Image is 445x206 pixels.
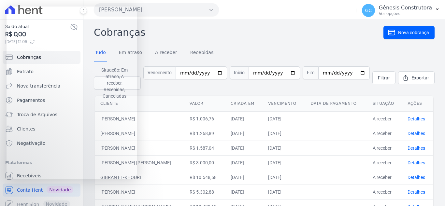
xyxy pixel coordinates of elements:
td: [PERSON_NAME] [95,111,184,126]
a: Conta Hent Novidade [3,184,80,197]
span: Novidade [47,186,73,193]
td: R$ 10.548,58 [184,170,225,185]
a: Extrato [3,65,80,78]
th: Valor [184,96,225,112]
button: GC Gênesis Construtora Ver opções [357,1,445,20]
a: Detalhes [408,116,425,121]
td: GIBRAN EL-KHOURI [95,170,184,185]
td: A receber [367,141,403,155]
td: R$ 1.006,76 [184,111,225,126]
td: [DATE] [263,141,305,155]
td: A receber [367,170,403,185]
th: Cliente [95,96,184,112]
td: A receber [367,111,403,126]
th: Situação [367,96,403,112]
span: Nova cobrança [398,29,429,36]
button: [PERSON_NAME] [94,3,219,16]
td: [PERSON_NAME] [95,126,184,141]
span: Exportar [411,75,429,81]
a: Recebíveis [3,169,80,182]
span: Vencimento [143,66,176,79]
td: [DATE] [263,111,305,126]
a: Pagamentos [3,94,80,107]
td: [DATE] [263,170,305,185]
td: A receber [367,185,403,199]
a: Detalhes [408,175,425,180]
td: [DATE] [263,155,305,170]
td: R$ 3.000,00 [184,155,225,170]
td: [DATE] [225,185,263,199]
td: [PERSON_NAME] [95,141,184,155]
td: A receber [367,155,403,170]
div: Plataformas [5,159,78,167]
td: [DATE] [225,126,263,141]
span: Fim [303,66,318,79]
a: Exportar [398,71,435,84]
td: R$ 5.302,88 [184,185,225,199]
span: Início [230,66,249,79]
a: Negativação [3,137,80,150]
td: [PERSON_NAME] [95,185,184,199]
td: [PERSON_NAME] [PERSON_NAME] [95,155,184,170]
iframe: Intercom live chat [7,184,22,199]
td: [DATE] [263,185,305,199]
th: Criada em [225,96,263,112]
h2: Cobranças [94,25,383,40]
p: Ver opções [379,11,432,16]
td: R$ 1.587,04 [184,141,225,155]
a: A receber [154,45,179,62]
th: Vencimento [263,96,305,112]
th: Data de pagamento [305,96,367,112]
td: [DATE] [263,126,305,141]
span: Filtrar [378,75,390,81]
iframe: Intercom live chat [7,7,137,179]
a: Troca de Arquivos [3,108,80,121]
a: Cobranças [3,51,80,64]
a: Nova cobrança [383,26,435,39]
td: [DATE] [225,141,263,155]
span: [DATE] 12:05 [5,39,70,45]
a: Detalhes [408,160,425,165]
a: Detalhes [408,189,425,195]
span: R$ 0,00 [5,30,70,39]
td: [DATE] [225,170,263,185]
a: Detalhes [408,145,425,151]
a: Nova transferência [3,79,80,92]
td: [DATE] [225,111,263,126]
td: [DATE] [225,155,263,170]
span: GC [365,8,372,13]
a: Filtrar [372,71,395,84]
a: Detalhes [408,131,425,136]
a: Recebidas [189,45,215,62]
a: Clientes [3,122,80,135]
th: Ações [402,96,433,112]
span: Saldo atual [5,23,70,30]
p: Gênesis Construtora [379,5,432,11]
td: R$ 1.268,89 [184,126,225,141]
td: A receber [367,126,403,141]
span: Conta Hent [17,187,43,193]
